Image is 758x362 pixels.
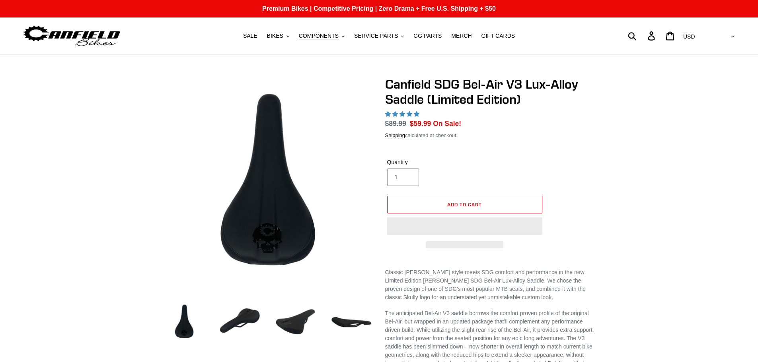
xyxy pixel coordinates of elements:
[385,132,596,139] div: calculated at checkout.
[274,300,318,344] img: Load image into Gallery viewer, Canfield SDG Bel-Air V3 Lux-Alloy Saddle (Limited Edition)
[447,201,482,207] span: Add to cart
[385,132,405,139] a: Shipping
[299,33,339,39] span: COMPONENTS
[413,33,442,39] span: GG PARTS
[451,33,472,39] span: MERCH
[385,120,407,128] s: $89.99
[162,300,206,344] img: Load image into Gallery viewer, Canfield SDG Bel-Air V3 Lux-Alloy Saddle (Limited Edition)
[410,120,431,128] span: $59.99
[632,27,653,45] input: Search
[387,196,542,213] button: Add to cart
[263,31,293,41] button: BIKES
[433,118,461,129] span: On Sale!
[267,33,283,39] span: BIKES
[385,268,596,302] p: Classic [PERSON_NAME] style meets SDG comfort and performance in the new Limited Edition [PERSON_...
[218,300,262,344] img: Load image into Gallery viewer, Canfield SDG Bel-Air V3 Lux-Alloy Saddle (Limited Edition)
[409,31,446,41] a: GG PARTS
[239,31,261,41] a: SALE
[447,31,475,41] a: MERCH
[354,33,398,39] span: SERVICE PARTS
[477,31,519,41] a: GIFT CARDS
[329,300,373,344] img: Load image into Gallery viewer, Canfield SDG Bel-Air V3 Lux-Alloy Saddle (Limited Edition)
[387,158,463,166] label: Quantity
[385,77,596,107] h1: Canfield SDG Bel-Air V3 Lux-Alloy Saddle (Limited Edition)
[22,23,121,48] img: Canfield Bikes
[481,33,515,39] span: GIFT CARDS
[350,31,408,41] button: SERVICE PARTS
[164,78,372,286] img: Canfield SDG Bel-Air V3 Lux-Alloy Saddle (Limited Edition)
[385,111,421,117] span: 5.00 stars
[295,31,349,41] button: COMPONENTS
[243,33,257,39] span: SALE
